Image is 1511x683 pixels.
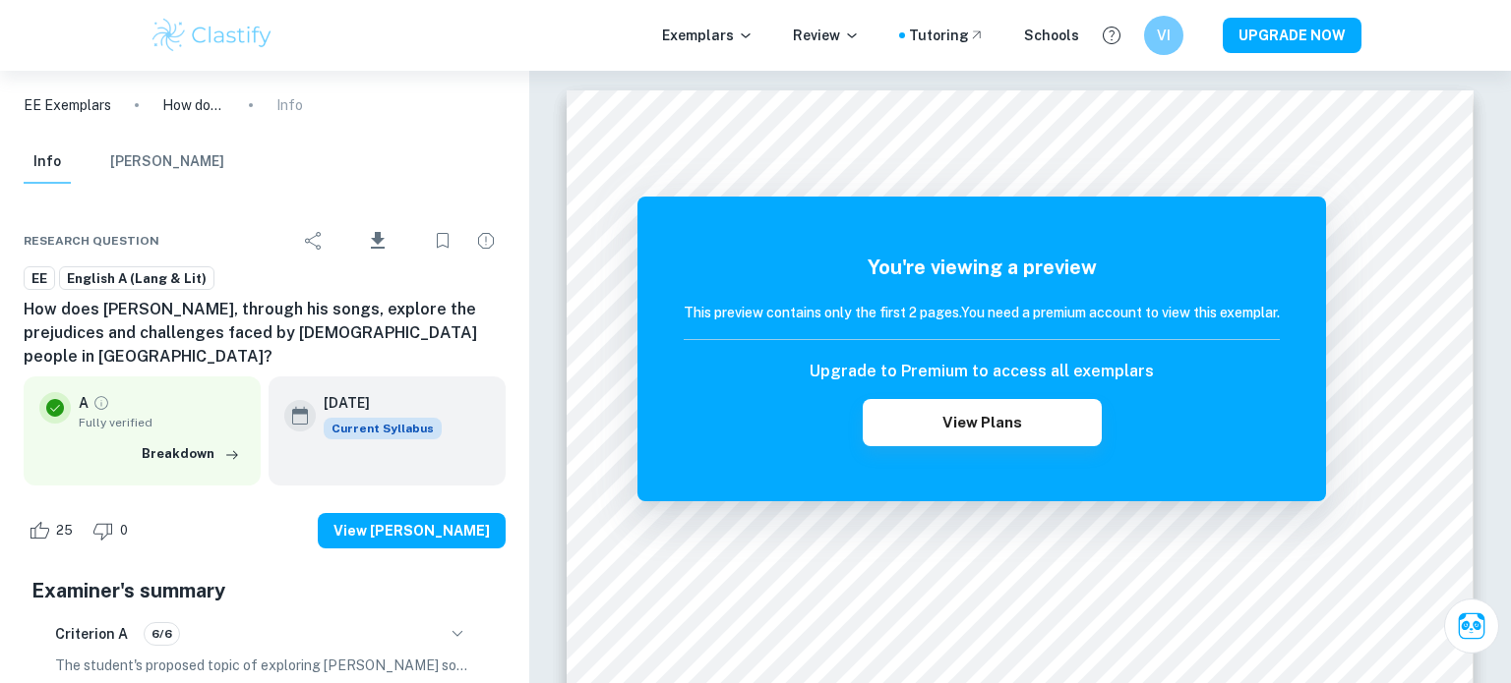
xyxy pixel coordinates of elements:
a: EE [24,266,55,291]
div: Download [337,215,419,266]
span: 25 [45,521,84,541]
h5: Examiner's summary [31,576,498,605]
h5: You're viewing a preview [684,253,1280,282]
div: Bookmark [423,221,462,260]
div: Share [294,221,333,260]
span: 6/6 [145,625,179,643]
div: Report issue [466,221,506,260]
button: View [PERSON_NAME] [318,513,506,548]
button: Ask Clai [1444,598,1499,654]
p: Exemplars [662,25,754,46]
p: Info [276,94,303,116]
div: Dislike [88,515,139,546]
h6: VI [1153,25,1176,46]
div: Like [24,515,84,546]
img: Clastify logo [150,16,274,55]
span: Research question [24,232,159,250]
button: VI [1144,16,1183,55]
span: English A (Lang & Lit) [60,269,213,289]
button: Info [24,141,71,184]
a: English A (Lang & Lit) [59,266,214,291]
span: Current Syllabus [324,418,442,439]
button: View Plans [863,399,1101,446]
a: Schools [1024,25,1079,46]
h6: [DATE] [324,392,426,414]
div: This exemplar is based on the current syllabus. Feel free to refer to it for inspiration/ideas wh... [324,418,442,439]
button: Help and Feedback [1095,19,1128,52]
button: [PERSON_NAME] [110,141,224,184]
span: 0 [109,521,139,541]
h6: How does [PERSON_NAME], through his songs, explore the prejudices and challenges faced by [DEMOGR... [24,298,506,369]
p: A [79,392,89,414]
a: Tutoring [909,25,985,46]
span: Fully verified [79,414,245,431]
button: Breakdown [137,439,245,469]
a: Grade fully verified [92,394,110,412]
h6: Upgrade to Premium to access all exemplars [810,360,1154,383]
a: EE Exemplars [24,94,111,116]
p: Review [793,25,860,46]
h6: This preview contains only the first 2 pages. You need a premium account to view this exemplar. [684,302,1280,323]
h6: Criterion A [55,623,128,645]
span: EE [25,269,54,289]
p: The student's proposed topic of exploring [PERSON_NAME] song lyrics regarding the prejudices face... [55,655,474,676]
p: How does [PERSON_NAME], through his songs, explore the prejudices and challenges faced by [DEMOGR... [162,94,225,116]
button: UPGRADE NOW [1223,18,1361,53]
